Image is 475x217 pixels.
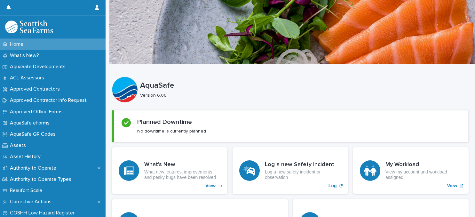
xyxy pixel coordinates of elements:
[5,20,53,33] img: bPIBxiqnSb2ggTQWdOVV
[329,183,337,189] p: Log
[447,183,457,189] p: View
[137,128,206,134] p: No downtime is currently planned
[140,93,463,98] p: Version 6.06
[7,142,31,149] p: Assets
[7,154,46,160] p: Asset History
[137,118,192,126] h2: Planned Downtime
[7,165,61,171] p: Authority to Operate
[7,109,68,115] p: Approved Offline Forms
[353,147,469,194] a: View
[7,64,71,70] p: AquaSafe Developments
[7,131,61,137] p: AquaSafe QR Codes
[144,169,221,180] p: What new features, improvements and pesky bugs have been resolved
[385,169,462,180] p: View my account and workload assigned
[7,41,28,47] p: Home
[265,169,341,180] p: Log a new safety incident or observation
[7,97,92,103] p: Approved Contractor Info Request
[385,161,462,168] h3: My Workload
[7,120,55,126] p: AquaSafe eForms
[7,52,44,59] p: What's New?
[7,86,65,92] p: Approved Contractors
[7,176,76,182] p: Authority to Operate Types
[7,199,57,205] p: Corrective Actions
[265,161,341,168] h3: Log a new Safety Incident
[140,81,466,90] p: AquaSafe
[233,147,348,194] a: Log
[205,183,216,189] p: View
[7,188,47,194] p: Beaufort Scale
[112,147,227,194] a: View
[7,75,49,81] p: ACL Assessors
[7,210,80,216] p: COSHH Low Hazard Register
[144,161,221,168] h3: What's New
